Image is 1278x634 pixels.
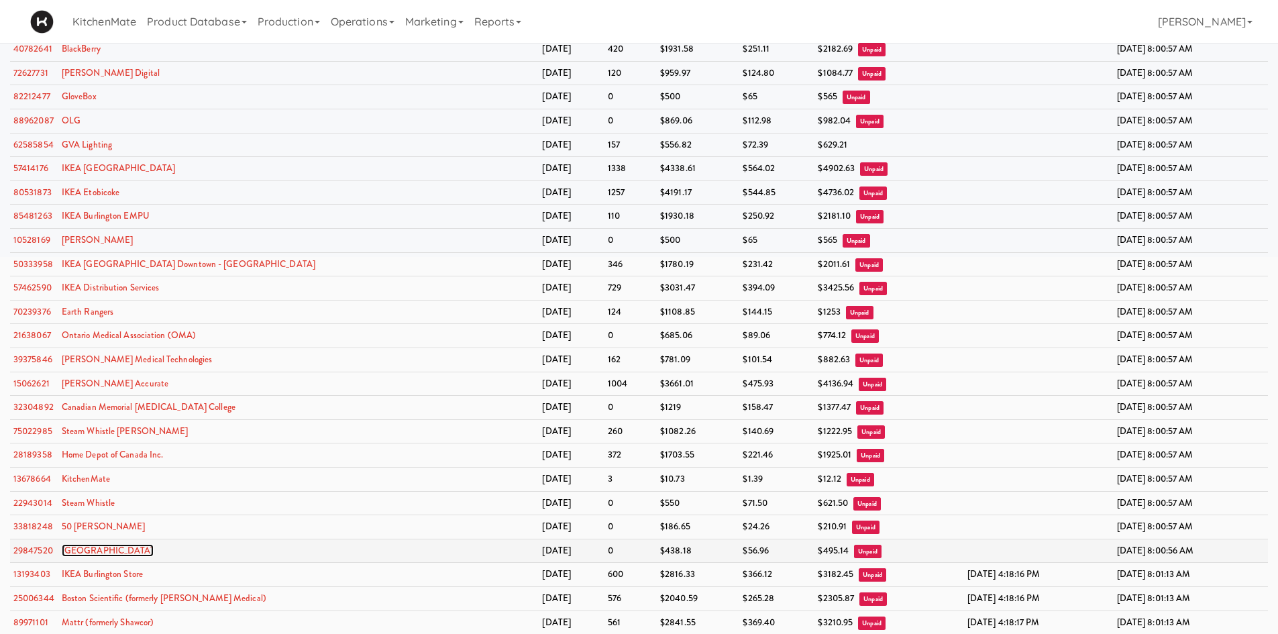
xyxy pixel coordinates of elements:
a: KitchenMate [62,472,110,485]
a: Steam Whistle [62,496,115,509]
span: Unpaid [858,617,886,630]
a: GloveBox [62,90,97,103]
td: [DATE] 8:00:57 AM [1114,491,1268,515]
span: $4902.63 [818,162,855,174]
td: $24.26 [739,515,814,539]
td: [DATE] 8:00:57 AM [1114,180,1268,205]
a: Earth Rangers [62,305,113,318]
td: $2040.59 [657,586,739,611]
span: $565 [818,233,837,246]
a: 29847520 [13,544,53,557]
a: 40782641 [13,42,52,55]
a: Boston Scientific (formerly [PERSON_NAME] Medical) [62,592,266,604]
td: [DATE] 8:00:57 AM [1114,157,1268,181]
td: $685.06 [657,324,739,348]
img: Micromart [30,10,54,34]
td: $251.11 [739,38,814,62]
td: 110 [604,205,657,229]
a: 50 [PERSON_NAME] [62,520,146,533]
td: [DATE] 4:18:16 PM [964,563,1114,587]
td: [DATE] 8:01:13 AM [1114,586,1268,611]
td: [DATE] 8:00:57 AM [1114,61,1268,85]
td: $1703.55 [657,443,739,468]
a: [PERSON_NAME] Accurate [62,377,168,390]
a: IKEA Etobicoke [62,186,119,199]
td: $65 [739,229,814,253]
a: 50333958 [13,258,53,270]
span: $774.12 [818,329,846,341]
td: [DATE] [539,205,604,229]
td: [DATE] 8:00:57 AM [1114,276,1268,301]
span: Unpaid [843,234,870,248]
td: [DATE] 4:18:16 PM [964,586,1114,611]
td: $144.15 [739,300,814,324]
span: $1377.47 [818,401,851,413]
td: $71.50 [739,491,814,515]
a: 72627731 [13,66,48,79]
td: $1108.85 [657,300,739,324]
td: [DATE] 8:00:56 AM [1114,539,1268,563]
td: [DATE] 8:00:57 AM [1114,205,1268,229]
span: Unpaid [853,497,881,511]
td: [DATE] 8:00:57 AM [1114,109,1268,134]
td: [DATE] 8:01:13 AM [1114,563,1268,587]
span: $2182.69 [818,42,853,55]
span: Unpaid [858,67,886,81]
td: [DATE] [539,133,604,157]
td: $1780.19 [657,252,739,276]
span: Unpaid [857,449,884,462]
a: [GEOGRAPHIC_DATA] [62,544,154,557]
td: 1004 [604,372,657,396]
td: 729 [604,276,657,301]
span: Unpaid [851,329,879,343]
a: 25006344 [13,592,54,604]
td: [DATE] [539,491,604,515]
td: 576 [604,586,657,611]
td: [DATE] 8:00:57 AM [1114,85,1268,109]
span: $1222.95 [818,425,852,437]
a: 80531873 [13,186,52,199]
td: $4338.61 [657,157,739,181]
td: [DATE] [539,539,604,563]
span: Unpaid [852,521,880,534]
span: $210.91 [818,520,847,533]
a: 57414176 [13,162,48,174]
td: $500 [657,85,739,109]
a: 70239376 [13,305,51,318]
td: [DATE] 8:00:57 AM [1114,515,1268,539]
a: Steam Whistle [PERSON_NAME] [62,425,189,437]
td: [DATE] [539,563,604,587]
span: Unpaid [859,378,886,391]
td: $438.18 [657,539,739,563]
a: IKEA [GEOGRAPHIC_DATA] Downtown - [GEOGRAPHIC_DATA] [62,258,315,270]
td: $564.02 [739,157,814,181]
td: [DATE] 8:00:57 AM [1114,443,1268,468]
span: $629.21 [818,138,847,151]
td: [DATE] [539,180,604,205]
a: OLG [62,114,81,127]
td: $1930.18 [657,205,739,229]
span: $3425.56 [818,281,854,294]
span: Unpaid [856,401,884,415]
td: $4191.17 [657,180,739,205]
td: $2816.33 [657,563,739,587]
span: Unpaid [856,115,884,128]
td: [DATE] 8:00:57 AM [1114,372,1268,396]
td: 124 [604,300,657,324]
a: 62585854 [13,138,54,151]
td: $500 [657,229,739,253]
span: Unpaid [859,568,886,582]
a: 13678664 [13,472,51,485]
td: $101.54 [739,348,814,372]
a: BlackBerry [62,42,101,55]
a: 57462590 [13,281,52,294]
a: Mattr (formerly Shawcor) [62,616,154,629]
a: IKEA Burlington Store [62,568,143,580]
td: 600 [604,563,657,587]
a: 28189358 [13,448,52,461]
td: [DATE] [539,419,604,443]
td: [DATE] [539,372,604,396]
td: $186.65 [657,515,739,539]
td: 0 [604,491,657,515]
td: $556.82 [657,133,739,157]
